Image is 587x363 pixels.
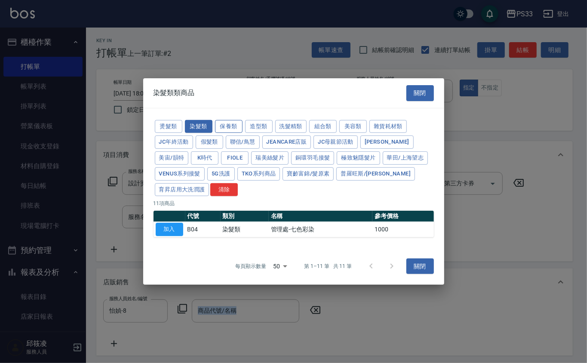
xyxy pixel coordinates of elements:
button: 洗髮精類 [275,120,307,133]
button: 造型類 [245,120,273,133]
button: TKO系列商品 [237,167,280,181]
p: 第 1–11 筆 共 11 筆 [304,262,352,270]
th: 參考價格 [372,211,433,222]
span: 染髮類類商品 [154,89,195,97]
button: FIOLE [221,151,249,165]
p: 每頁顯示數量 [235,262,266,270]
button: 加入 [156,223,183,236]
button: K時代 [191,151,218,165]
td: 管理處-七色彩染 [269,222,372,237]
th: 代號 [185,211,221,222]
button: 普羅旺斯/[PERSON_NAME] [336,167,415,181]
div: 50 [270,255,290,278]
button: Venus系列接髮 [155,167,205,181]
button: 組合類 [309,120,337,133]
button: 寶齡富錦/髮原素 [283,167,334,181]
td: 1000 [372,222,433,237]
button: 燙髮類 [155,120,182,133]
th: 類別 [221,211,269,222]
button: JC年終活動 [155,135,193,149]
button: 保養類 [215,120,243,133]
button: 清除 [210,183,238,196]
button: 瑞美絲髮片 [251,151,289,165]
button: 5G洗護 [207,167,235,181]
button: 染髮類 [185,120,212,133]
button: 極致魅隱髮片 [337,151,380,165]
button: 華田/上海望志 [383,151,428,165]
button: 銅環羽毛接髮 [291,151,334,165]
td: 染髮類 [221,222,269,237]
button: 育昇店用大洗潤護 [155,183,209,196]
th: 名稱 [269,211,372,222]
td: B04 [185,222,221,237]
button: 美宙/韻特 [155,151,189,165]
button: 雜貨耗材類 [369,120,407,133]
button: JeanCare店販 [262,135,311,149]
p: 11 項商品 [154,200,434,207]
button: 聯信/鳥慧 [226,135,260,149]
button: 假髮類 [196,135,223,149]
button: JC母親節活動 [313,135,358,149]
button: 美容類 [339,120,367,133]
button: 關閉 [406,85,434,101]
button: [PERSON_NAME] [360,135,414,149]
button: 關閉 [406,258,434,274]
